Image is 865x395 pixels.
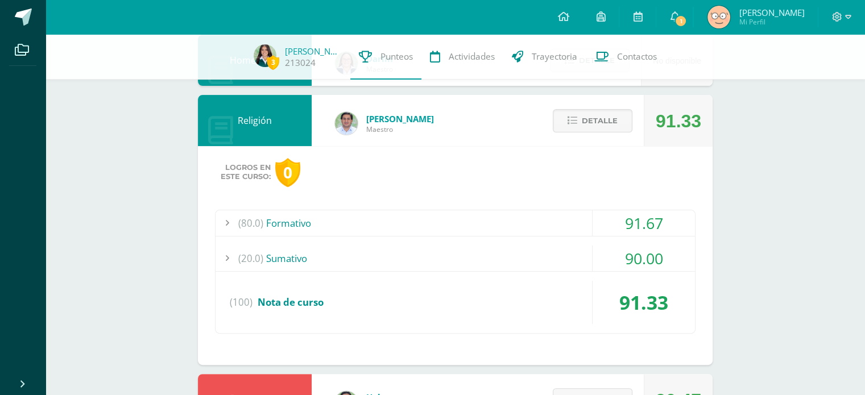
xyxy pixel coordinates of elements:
img: efc5564941734ba8ae4ba47e5e755d47.png [254,44,276,67]
a: Actividades [421,34,503,80]
div: 0 [275,158,300,187]
a: Contactos [586,34,665,80]
span: (80.0) [238,210,263,236]
span: [PERSON_NAME] [739,7,804,18]
span: Detalle [582,110,618,131]
span: Nota de curso [258,296,324,309]
span: (20.0) [238,246,263,271]
div: 90.00 [593,246,695,271]
span: Maestro [366,124,434,134]
span: Punteos [380,51,413,63]
a: Trayectoria [503,34,586,80]
span: Actividades [449,51,495,63]
img: f767cae2d037801592f2ba1a5db71a2a.png [335,112,358,135]
span: 1 [674,15,687,27]
div: Sumativo [216,246,695,271]
span: Logros en este curso: [221,163,271,181]
span: [PERSON_NAME] [366,113,434,124]
a: Punteos [350,34,421,80]
div: 91.67 [593,210,695,236]
button: Detalle [553,109,632,132]
span: (100) [230,281,253,324]
a: 213024 [285,57,316,69]
a: [PERSON_NAME] [285,45,342,57]
div: Religión [198,95,312,146]
div: 91.33 [656,95,701,147]
span: Trayectoria [532,51,577,63]
div: Formativo [216,210,695,236]
img: d03fd280b3815c970a39526cd7fe3189.png [707,6,730,28]
span: 3 [267,55,279,69]
div: 91.33 [593,281,695,324]
span: Contactos [617,51,657,63]
span: Mi Perfil [739,17,804,27]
